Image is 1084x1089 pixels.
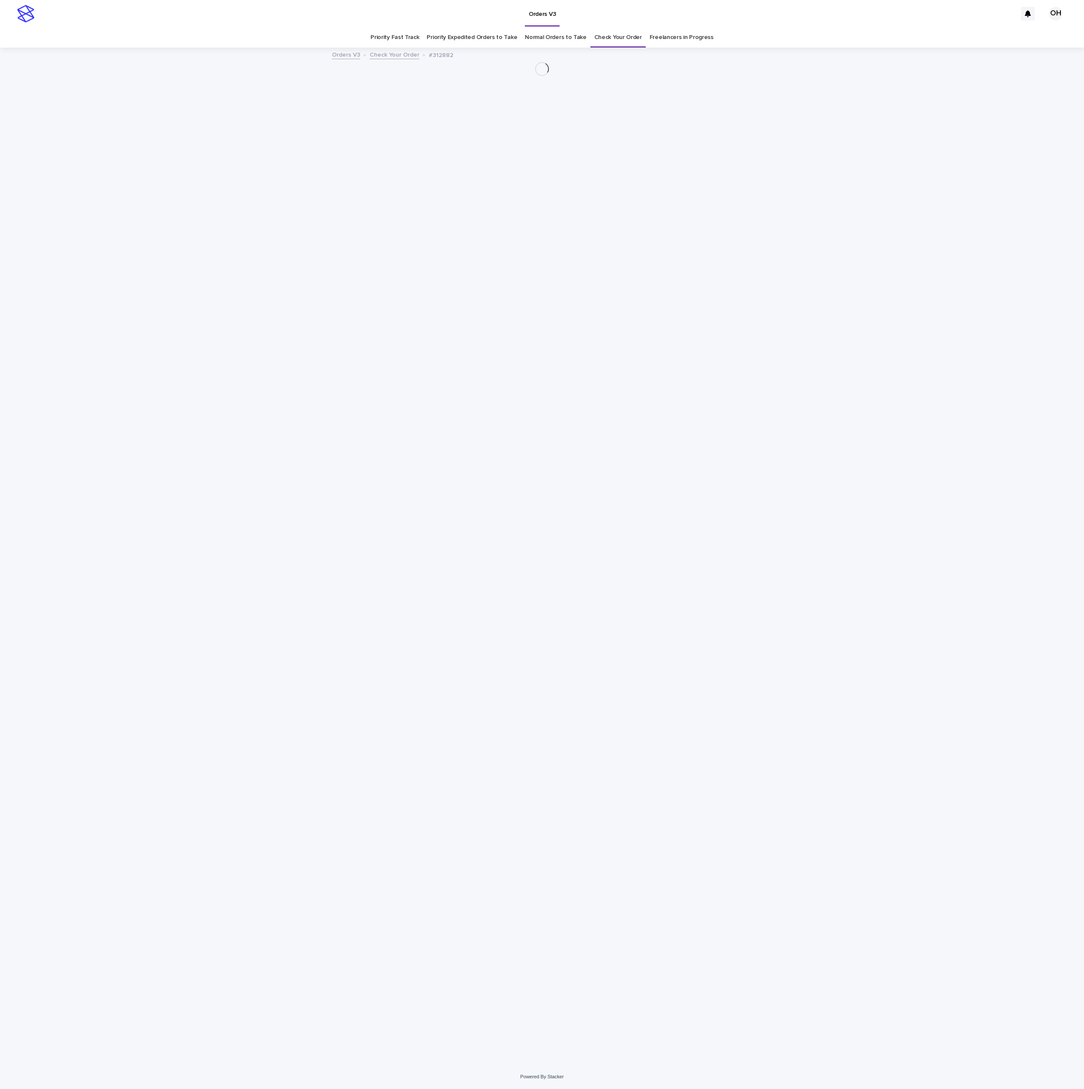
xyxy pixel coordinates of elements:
a: Freelancers in Progress [650,27,714,48]
img: stacker-logo-s-only.png [17,5,34,22]
a: Priority Expedited Orders to Take [427,27,517,48]
a: Normal Orders to Take [525,27,587,48]
a: Check Your Order [370,49,419,59]
a: Powered By Stacker [520,1074,563,1079]
a: Orders V3 [332,49,360,59]
a: Check Your Order [594,27,642,48]
a: Priority Fast Track [370,27,419,48]
div: OH [1049,7,1063,21]
p: #312882 [429,50,453,59]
